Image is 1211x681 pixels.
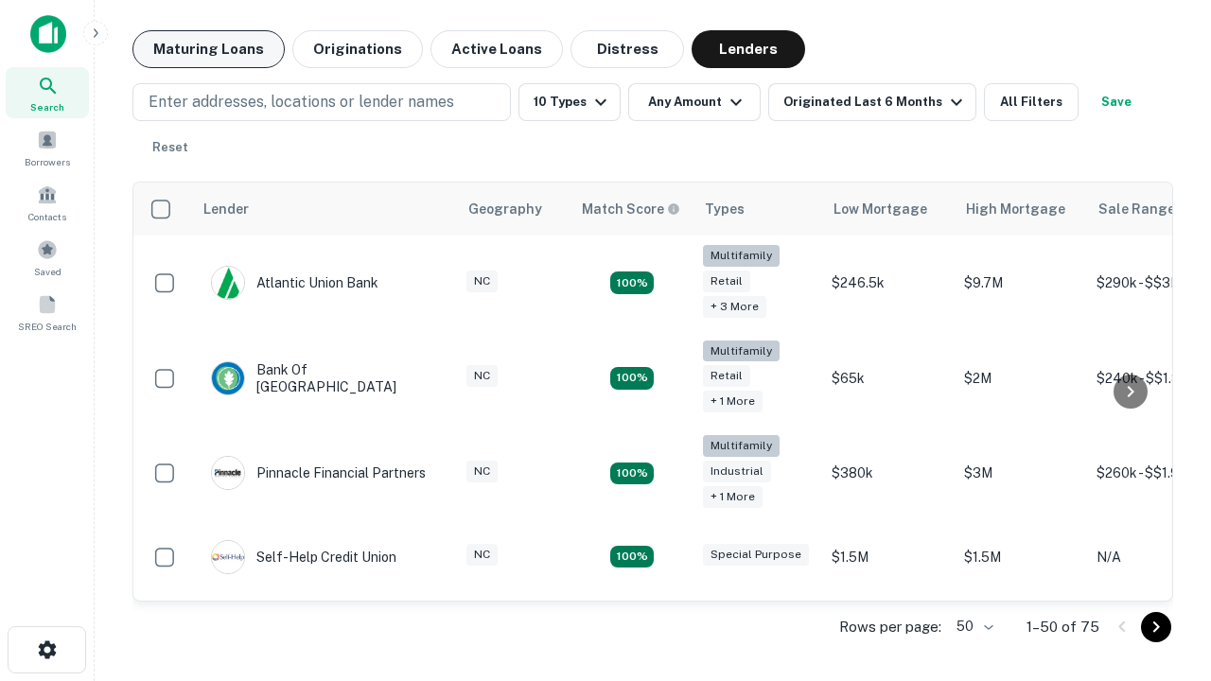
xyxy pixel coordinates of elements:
button: Active Loans [430,30,563,68]
div: Pinnacle Financial Partners [211,456,426,490]
button: Any Amount [628,83,761,121]
p: 1–50 of 75 [1027,616,1099,638]
span: Search [30,99,64,114]
div: Matching Properties: 13, hasApolloMatch: undefined [610,463,654,485]
button: All Filters [984,83,1079,121]
div: Retail [703,271,750,292]
th: Lender [192,183,457,236]
div: Lender [203,198,249,220]
div: Matching Properties: 17, hasApolloMatch: undefined [610,367,654,390]
span: Saved [34,264,61,279]
iframe: Chat Widget [1116,469,1211,560]
div: Special Purpose [703,544,809,566]
div: Originated Last 6 Months [783,91,968,113]
a: Search [6,67,89,118]
div: Sale Range [1098,198,1175,220]
td: $380k [822,426,955,521]
button: Lenders [692,30,805,68]
button: 10 Types [518,83,621,121]
div: NC [466,271,498,292]
div: Bank Of [GEOGRAPHIC_DATA] [211,361,438,395]
div: Matching Properties: 10, hasApolloMatch: undefined [610,271,654,294]
div: Matching Properties: 11, hasApolloMatch: undefined [610,546,654,568]
h6: Match Score [582,199,676,219]
div: Multifamily [703,435,780,457]
th: Types [693,183,822,236]
button: Originations [292,30,423,68]
div: Multifamily [703,245,780,267]
button: Save your search to get updates of matches that match your search criteria. [1086,83,1147,121]
td: $2M [955,331,1087,427]
button: Distress [570,30,684,68]
span: SREO Search [18,319,77,334]
button: Enter addresses, locations or lender names [132,83,511,121]
td: $65k [822,331,955,427]
span: Contacts [28,209,66,224]
p: Rows per page: [839,616,941,638]
img: capitalize-icon.png [30,15,66,53]
div: Self-help Credit Union [211,540,396,574]
div: NC [466,461,498,482]
div: Low Mortgage [834,198,927,220]
div: Retail [703,365,750,387]
div: Types [705,198,745,220]
td: $9.7M [955,236,1087,331]
img: picture [212,457,244,489]
div: Capitalize uses an advanced AI algorithm to match your search with the best lender. The match sco... [582,199,680,219]
div: Atlantic Union Bank [211,266,378,300]
td: $246.5k [822,236,955,331]
div: High Mortgage [966,198,1065,220]
p: Enter addresses, locations or lender names [149,91,454,113]
button: Maturing Loans [132,30,285,68]
div: + 1 more [703,391,763,412]
a: SREO Search [6,287,89,338]
a: Borrowers [6,122,89,173]
td: $1.5M [955,521,1087,593]
img: picture [212,267,244,299]
div: 50 [949,613,996,640]
th: Geography [457,183,570,236]
th: High Mortgage [955,183,1087,236]
span: Borrowers [25,154,70,169]
img: picture [212,362,244,394]
div: + 3 more [703,296,766,318]
button: Go to next page [1141,612,1171,642]
button: Reset [140,129,201,166]
div: Geography [468,198,542,220]
th: Low Mortgage [822,183,955,236]
a: Contacts [6,177,89,228]
img: picture [212,541,244,573]
td: $3M [955,426,1087,521]
div: + 1 more [703,486,763,508]
button: Originated Last 6 Months [768,83,976,121]
th: Capitalize uses an advanced AI algorithm to match your search with the best lender. The match sco... [570,183,693,236]
a: Saved [6,232,89,283]
div: NC [466,365,498,387]
div: Industrial [703,461,771,482]
div: NC [466,544,498,566]
div: Multifamily [703,340,780,362]
td: $1.5M [822,521,955,593]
